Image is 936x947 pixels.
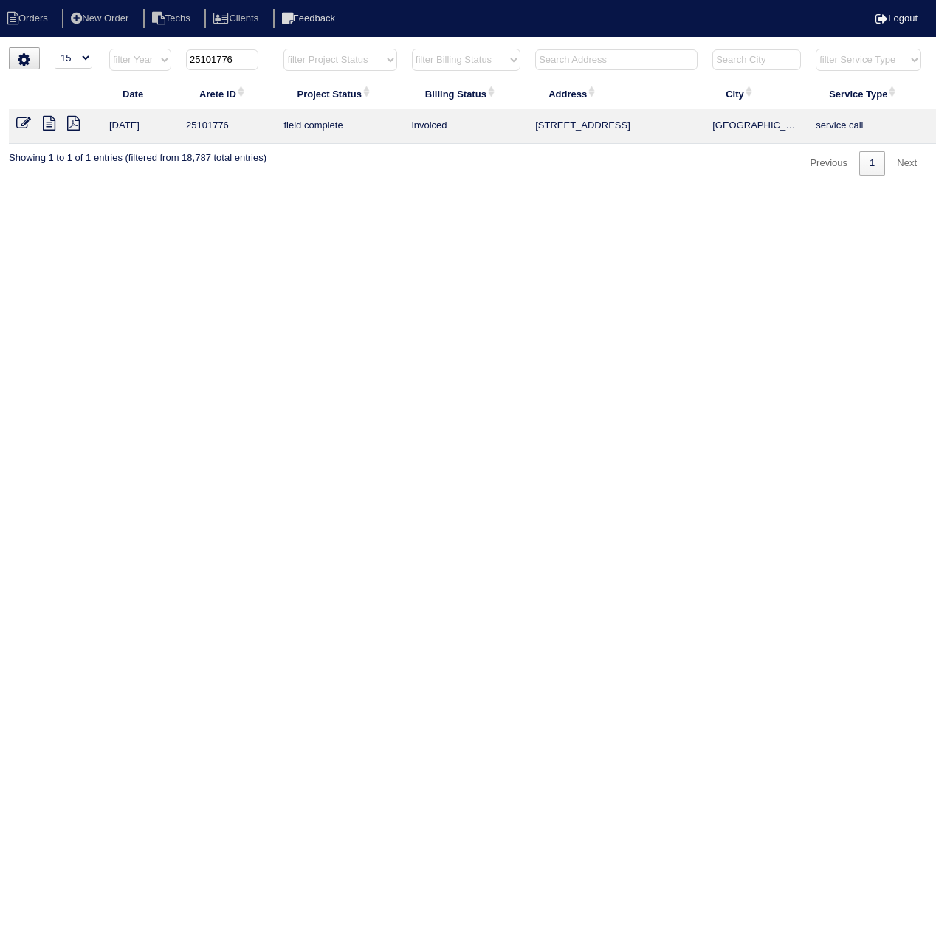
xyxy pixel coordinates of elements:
a: Previous [799,151,858,176]
th: Project Status: activate to sort column ascending [276,78,404,109]
td: 25101776 [179,109,276,144]
a: New Order [62,13,140,24]
th: Billing Status: activate to sort column ascending [405,78,528,109]
td: [DATE] [102,109,179,144]
div: Showing 1 to 1 of 1 entries (filtered from 18,787 total entries) [9,144,266,165]
th: Date [102,78,179,109]
a: Techs [143,13,202,24]
td: [STREET_ADDRESS] [528,109,705,144]
li: Clients [204,9,270,29]
a: 1 [859,151,885,176]
th: Service Type: activate to sort column ascending [808,78,928,109]
th: Address: activate to sort column ascending [528,78,705,109]
td: invoiced [405,109,528,144]
a: Logout [875,13,918,24]
li: Techs [143,9,202,29]
input: Search City [712,49,801,70]
input: Search Address [535,49,698,70]
td: service call [808,109,928,144]
th: City: activate to sort column ascending [705,78,808,109]
li: New Order [62,9,140,29]
li: Feedback [273,9,347,29]
a: Clients [204,13,270,24]
th: Arete ID: activate to sort column ascending [179,78,276,109]
a: Next [887,151,927,176]
td: [GEOGRAPHIC_DATA] [705,109,808,144]
input: Search ID [186,49,258,70]
td: field complete [276,109,404,144]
